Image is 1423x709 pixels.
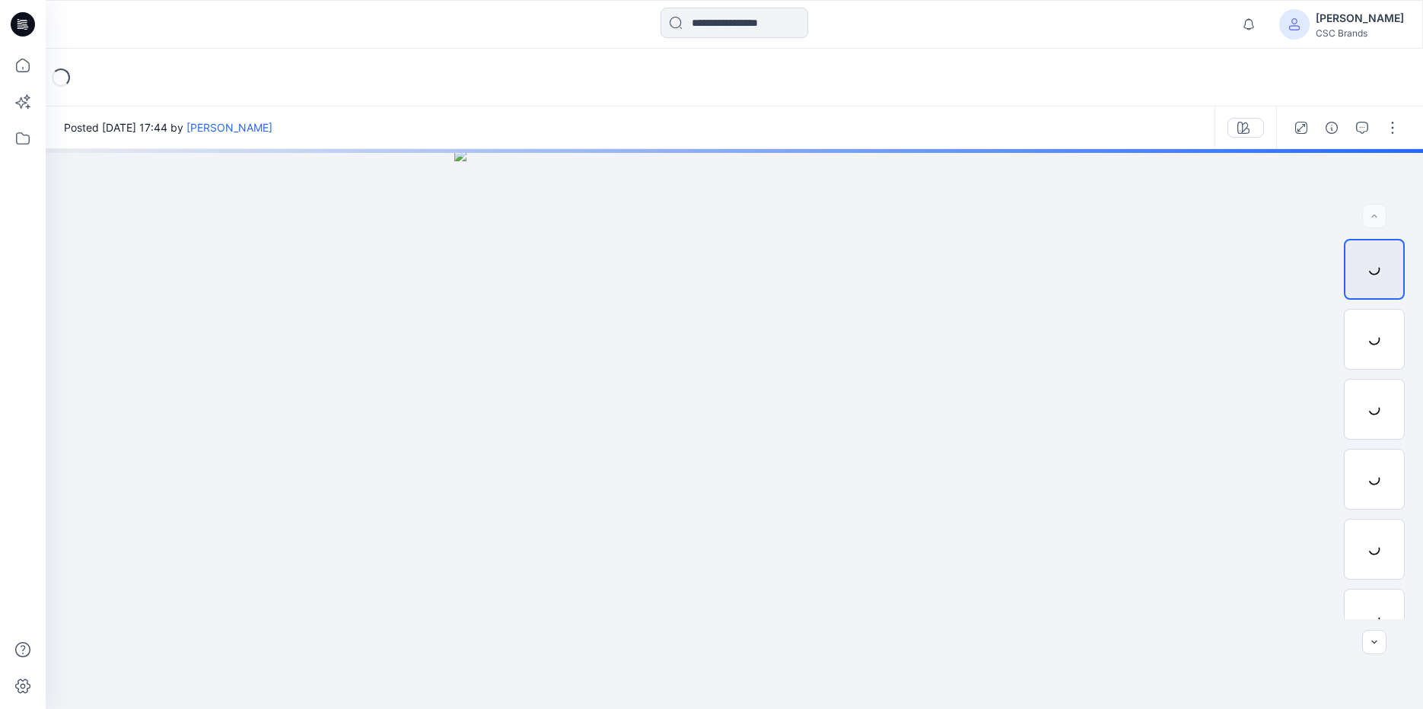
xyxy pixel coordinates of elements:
[454,149,1014,709] img: eyJhbGciOiJIUzI1NiIsImtpZCI6IjAiLCJzbHQiOiJzZXMiLCJ0eXAiOiJKV1QifQ.eyJkYXRhIjp7InR5cGUiOiJzdG9yYW...
[186,121,272,134] a: [PERSON_NAME]
[1320,116,1344,140] button: Details
[1316,9,1404,27] div: [PERSON_NAME]
[64,119,272,135] span: Posted [DATE] 17:44 by
[1316,27,1404,39] div: CSC Brands
[1288,18,1300,30] svg: avatar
